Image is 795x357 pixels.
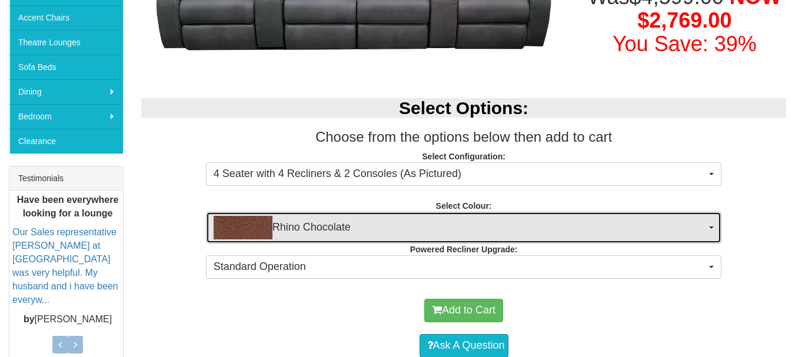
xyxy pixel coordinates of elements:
[9,5,123,30] a: Accent Chairs
[399,98,528,118] b: Select Options:
[410,245,518,254] strong: Powered Recliner Upgrade:
[422,152,505,161] strong: Select Configuration:
[424,299,503,322] button: Add to Cart
[206,255,722,279] button: Standard Operation
[214,166,707,182] span: 4 Seater with 4 Recliners & 2 Consoles (As Pictured)
[12,228,118,305] a: Our Sales representative [PERSON_NAME] at [GEOGRAPHIC_DATA] was very helpful. My husband and i ha...
[17,195,119,218] b: Have been everywhere looking for a lounge
[9,55,123,79] a: Sofa Beds
[12,313,123,326] p: [PERSON_NAME]
[214,259,707,275] span: Standard Operation
[613,32,757,56] font: You Save: 39%
[206,212,722,243] button: Rhino ChocolateRhino Chocolate
[141,129,786,145] h3: Choose from the options below then add to cart
[214,216,272,239] img: Rhino Chocolate
[9,166,123,191] div: Testimonials
[24,314,35,324] b: by
[206,162,722,186] button: 4 Seater with 4 Recliners & 2 Consoles (As Pictured)
[9,79,123,104] a: Dining
[9,30,123,55] a: Theatre Lounges
[9,129,123,154] a: Clearance
[9,104,123,129] a: Bedroom
[214,216,707,239] span: Rhino Chocolate
[436,201,492,211] strong: Select Colour:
